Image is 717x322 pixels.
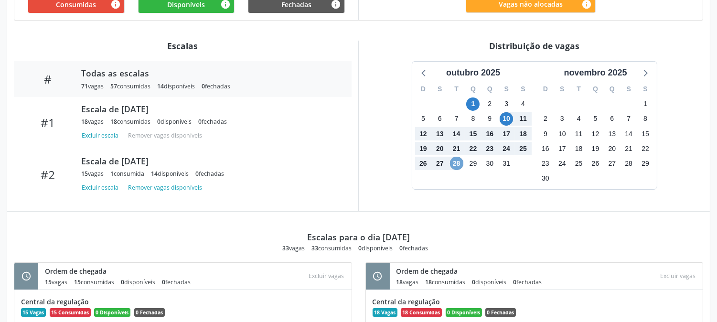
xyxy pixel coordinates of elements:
[373,297,696,307] div: Central da regulação
[417,127,430,140] span: domingo, 12 de outubro de 2025
[554,82,570,97] div: S
[450,142,463,155] span: terça-feira, 21 de outubro de 2025
[589,157,602,170] span: quarta-feira, 26 de novembro de 2025
[399,244,428,252] div: fechadas
[466,112,480,126] span: quarta-feira, 8 de outubro de 2025
[572,142,586,155] span: terça-feira, 18 de novembro de 2025
[605,157,619,170] span: quinta-feira, 27 de novembro de 2025
[45,278,52,286] span: 15
[483,157,496,170] span: quinta-feira, 30 de outubro de 2025
[21,271,32,281] i: schedule
[195,170,199,178] span: 0
[500,97,513,111] span: sexta-feira, 3 de outubro de 2025
[373,271,383,281] i: schedule
[202,82,230,90] div: fechadas
[556,157,569,170] span: segunda-feira, 24 de novembro de 2025
[81,170,104,178] div: vagas
[157,118,192,126] div: disponíveis
[622,112,635,126] span: sexta-feira, 7 de novembro de 2025
[365,41,703,51] div: Distribuição de vagas
[515,82,532,97] div: S
[431,82,448,97] div: S
[110,170,144,178] div: consumida
[81,129,122,142] button: Excluir escala
[282,244,289,252] span: 33
[639,112,652,126] span: sábado, 8 de novembro de 2025
[605,127,619,140] span: quinta-feira, 13 de novembro de 2025
[448,82,465,97] div: T
[21,297,345,307] div: Central da regulação
[307,232,410,242] div: Escalas para o dia [DATE]
[401,308,442,317] span: 18 Consumidas
[639,127,652,140] span: sábado, 15 de novembro de 2025
[483,112,496,126] span: quinta-feira, 9 de outubro de 2025
[604,82,621,97] div: Q
[417,157,430,170] span: domingo, 26 de outubro de 2025
[472,278,507,286] div: disponíveis
[466,157,480,170] span: quarta-feira, 29 de outubro de 2025
[570,82,587,97] div: T
[450,112,463,126] span: terça-feira, 7 de outubro de 2025
[81,170,88,178] span: 15
[81,82,88,90] span: 71
[622,127,635,140] span: sexta-feira, 14 de novembro de 2025
[14,41,352,51] div: Escalas
[110,82,117,90] span: 57
[514,278,542,286] div: fechadas
[572,112,586,126] span: terça-feira, 4 de novembro de 2025
[157,82,164,90] span: 14
[621,82,637,97] div: S
[465,82,482,97] div: Q
[81,104,338,114] div: Escala de [DATE]
[539,112,552,126] span: domingo, 2 de novembro de 2025
[94,308,130,317] span: 0 Disponíveis
[110,170,114,178] span: 1
[110,118,117,126] span: 18
[516,127,530,140] span: sábado, 18 de outubro de 2025
[433,157,447,170] span: segunda-feira, 27 de outubro de 2025
[516,112,530,126] span: sábado, 11 de outubro de 2025
[450,157,463,170] span: terça-feira, 28 de outubro de 2025
[81,156,338,166] div: Escala de [DATE]
[198,118,202,126] span: 0
[485,308,516,317] span: 0 Fechadas
[605,112,619,126] span: quinta-feira, 6 de novembro de 2025
[415,82,432,97] div: D
[134,308,165,317] span: 0 Fechadas
[639,157,652,170] span: sábado, 29 de novembro de 2025
[373,308,397,317] span: 18 Vagas
[516,97,530,111] span: sábado, 4 de outubro de 2025
[572,157,586,170] span: terça-feira, 25 de novembro de 2025
[396,278,419,286] div: vagas
[21,72,75,86] div: #
[539,157,552,170] span: domingo, 23 de novembro de 2025
[50,308,91,317] span: 15 Consumidas
[81,82,104,90] div: vagas
[157,82,195,90] div: disponíveis
[358,244,362,252] span: 0
[539,172,552,185] span: domingo, 30 de novembro de 2025
[426,278,466,286] div: consumidas
[483,127,496,140] span: quinta-feira, 16 de outubro de 2025
[124,181,206,194] button: Remover vagas disponíveis
[656,269,699,282] div: Escolha as vagas para excluir
[589,142,602,155] span: quarta-feira, 19 de novembro de 2025
[198,118,227,126] div: fechadas
[472,278,476,286] span: 0
[466,127,480,140] span: quarta-feira, 15 de outubro de 2025
[433,127,447,140] span: segunda-feira, 13 de outubro de 2025
[537,82,554,97] div: D
[622,157,635,170] span: sexta-feira, 28 de novembro de 2025
[572,127,586,140] span: terça-feira, 11 de novembro de 2025
[358,244,393,252] div: disponíveis
[556,127,569,140] span: segunda-feira, 10 de novembro de 2025
[399,244,403,252] span: 0
[121,278,124,286] span: 0
[560,66,631,79] div: novembro 2025
[21,168,75,182] div: #2
[151,170,189,178] div: disponíveis
[74,278,114,286] div: consumidas
[446,308,482,317] span: 0 Disponíveis
[466,97,480,111] span: quarta-feira, 1 de outubro de 2025
[433,142,447,155] span: segunda-feira, 20 de outubro de 2025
